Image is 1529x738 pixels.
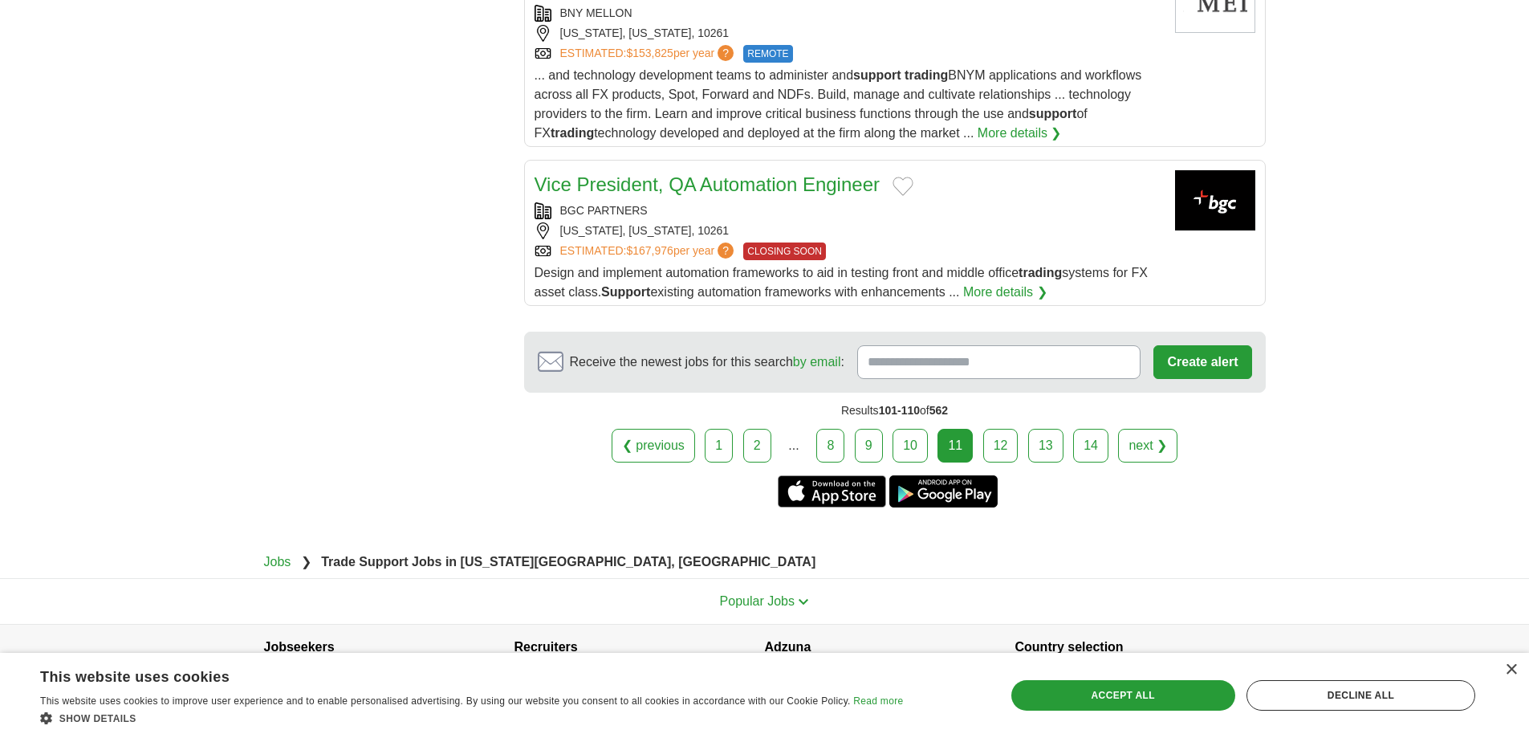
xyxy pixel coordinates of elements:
a: 1 [705,429,733,463]
a: ❮ previous [612,429,695,463]
div: ... [778,430,810,462]
span: Popular Jobs [720,594,795,608]
a: ESTIMATED:$167,976per year? [560,243,738,260]
a: 2 [743,429,771,463]
a: 8 [816,429,844,463]
button: Create alert [1153,345,1251,379]
a: 9 [855,429,883,463]
div: Show details [40,710,903,726]
strong: Support [601,285,650,299]
a: More details ❯ [978,124,1062,143]
div: Results of [524,393,1266,429]
strong: Trade Support Jobs in [US_STATE][GEOGRAPHIC_DATA], [GEOGRAPHIC_DATA] [321,555,815,569]
button: Add to favorite jobs [893,177,913,196]
span: This website uses cookies to improve user experience and to enable personalised advertising. By u... [40,695,851,707]
span: Show details [59,713,136,724]
span: CLOSING SOON [743,243,826,260]
h4: Country selection [1015,625,1266,670]
strong: trading [905,68,948,82]
span: $153,825 [626,47,673,59]
strong: trading [551,126,594,140]
span: ? [718,45,734,61]
div: [US_STATE], [US_STATE], 10261 [535,222,1162,239]
span: 101-110 [879,404,920,417]
a: 10 [893,429,928,463]
img: BGC Partners logo [1175,170,1255,230]
div: 11 [937,429,973,463]
a: 14 [1073,429,1108,463]
a: More details ❯ [963,283,1047,302]
span: $167,976 [626,244,673,257]
span: Receive the newest jobs for this search : [570,353,844,372]
a: Read more, opens a new window [853,695,903,707]
div: Accept all [1011,680,1235,711]
a: Vice President, QA Automation Engineer [535,173,880,195]
div: [US_STATE], [US_STATE], 10261 [535,25,1162,42]
div: This website uses cookies [40,663,863,687]
strong: support [1029,107,1077,120]
a: 13 [1028,429,1063,463]
a: next ❯ [1118,429,1177,463]
div: Close [1505,664,1517,676]
strong: support [853,68,901,82]
span: ❯ [301,555,311,569]
span: REMOTE [743,45,792,63]
a: ESTIMATED:$153,825per year? [560,45,738,63]
span: ? [718,243,734,259]
a: Get the iPhone app [778,475,886,508]
a: by email [793,355,841,369]
div: Decline all [1246,680,1475,711]
span: ... and technology development teams to administer and BNYM applications and workflows across all... [535,68,1142,140]
a: Get the Android app [889,475,998,508]
a: BNY MELLON [560,6,632,19]
a: 12 [983,429,1019,463]
a: Jobs [264,555,291,569]
span: 562 [929,404,948,417]
span: Design and implement automation frameworks to aid in testing front and middle office systems for ... [535,266,1148,299]
strong: trading [1019,266,1062,279]
img: toggle icon [798,598,809,605]
a: BGC PARTNERS [560,204,648,217]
